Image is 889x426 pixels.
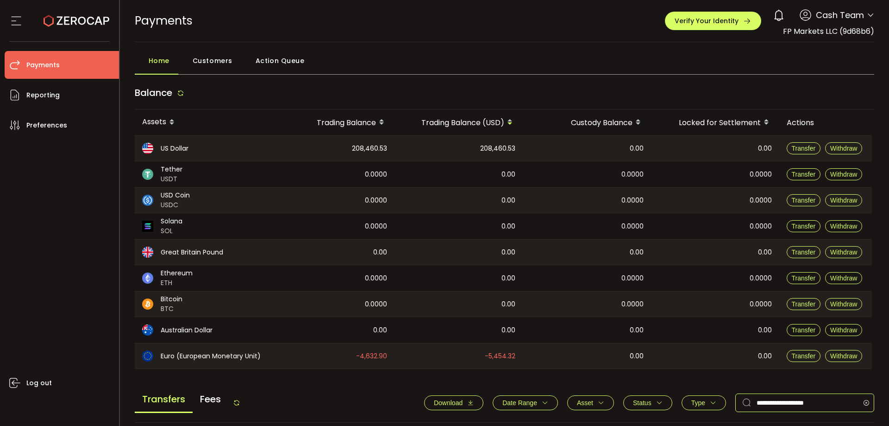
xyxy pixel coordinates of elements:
[816,9,864,21] span: Cash Team
[161,268,193,278] span: Ethereum
[633,399,651,407] span: Status
[843,381,889,426] iframe: Chat Widget
[750,195,772,206] span: 0.0000
[792,352,816,360] span: Transfer
[142,324,153,336] img: aud_portfolio.svg
[161,304,182,314] span: BTC
[830,197,857,204] span: Withdraw
[193,387,228,412] span: Fees
[365,169,387,180] span: 0.0000
[621,221,644,232] span: 0.0000
[787,246,821,258] button: Transfer
[758,143,772,154] span: 0.00
[493,395,558,410] button: Date Range
[161,248,223,257] span: Great Britain Pound
[830,326,857,334] span: Withdraw
[630,351,644,362] span: 0.00
[480,143,515,154] span: 208,460.53
[830,352,857,360] span: Withdraw
[26,119,67,132] span: Preferences
[501,325,515,336] span: 0.00
[142,195,153,206] img: usdc_portfolio.svg
[373,325,387,336] span: 0.00
[792,145,816,152] span: Transfer
[501,221,515,232] span: 0.00
[373,247,387,258] span: 0.00
[161,325,213,335] span: Australian Dollar
[825,246,862,258] button: Withdraw
[501,247,515,258] span: 0.00
[830,145,857,152] span: Withdraw
[161,226,182,236] span: SOL
[825,168,862,180] button: Withdraw
[26,58,60,72] span: Payments
[501,299,515,310] span: 0.00
[26,89,60,102] span: Reporting
[352,143,387,154] span: 208,460.53
[142,221,153,232] img: sol_portfolio.png
[485,351,515,362] span: -5,454.32
[135,114,278,130] div: Assets
[365,221,387,232] span: 0.0000
[787,324,821,336] button: Transfer
[623,395,672,410] button: Status
[621,273,644,284] span: 0.0000
[830,223,857,230] span: Withdraw
[365,195,387,206] span: 0.0000
[787,220,821,232] button: Transfer
[830,171,857,178] span: Withdraw
[787,142,821,154] button: Transfer
[783,26,874,37] span: FP Markets LLC (9d68b6)
[142,169,153,180] img: usdt_portfolio.svg
[142,273,153,284] img: eth_portfolio.svg
[577,399,593,407] span: Asset
[567,395,614,410] button: Asset
[278,114,394,130] div: Trading Balance
[830,274,857,282] span: Withdraw
[787,272,821,284] button: Transfer
[750,273,772,284] span: 0.0000
[758,351,772,362] span: 0.00
[691,399,705,407] span: Type
[665,12,761,30] button: Verify Your Identity
[161,351,261,361] span: Euro (European Monetary Unit)
[630,247,644,258] span: 0.00
[830,248,857,256] span: Withdraw
[161,174,182,184] span: USDT
[750,221,772,232] span: 0.0000
[142,350,153,362] img: eur_portfolio.svg
[787,168,821,180] button: Transfer
[161,278,193,288] span: ETH
[825,220,862,232] button: Withdraw
[758,325,772,336] span: 0.00
[825,324,862,336] button: Withdraw
[825,298,862,310] button: Withdraw
[424,395,483,410] button: Download
[161,165,182,174] span: Tether
[193,51,232,70] span: Customers
[787,350,821,362] button: Transfer
[792,223,816,230] span: Transfer
[750,299,772,310] span: 0.0000
[825,194,862,206] button: Withdraw
[161,294,182,304] span: Bitcoin
[682,395,726,410] button: Type
[792,171,816,178] span: Transfer
[256,51,305,70] span: Action Queue
[792,248,816,256] span: Transfer
[621,169,644,180] span: 0.0000
[501,169,515,180] span: 0.00
[502,399,537,407] span: Date Range
[651,114,779,130] div: Locked for Settlement
[787,298,821,310] button: Transfer
[26,376,52,390] span: Log out
[142,143,153,154] img: usd_portfolio.svg
[758,247,772,258] span: 0.00
[501,195,515,206] span: 0.00
[621,195,644,206] span: 0.0000
[792,274,816,282] span: Transfer
[825,350,862,362] button: Withdraw
[830,300,857,308] span: Withdraw
[792,326,816,334] span: Transfer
